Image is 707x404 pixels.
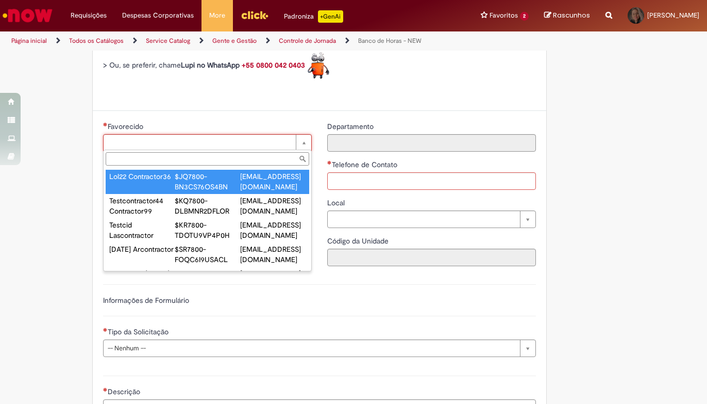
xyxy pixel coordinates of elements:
[175,244,240,265] div: $SR7800-FOQC6I9USACL
[240,220,306,240] div: [EMAIL_ADDRESS][DOMAIN_NAME]
[240,268,306,279] div: [EMAIL_ADDRESS]
[109,171,175,182] div: Lol22 Contractor36
[109,196,175,216] div: Testcontractor44 Contractor99
[175,268,240,279] div: 01010191
[175,171,240,192] div: $JQ7800-BN3CS76OS4BN
[240,244,306,265] div: [EMAIL_ADDRESS][DOMAIN_NAME]
[109,244,175,254] div: [DATE] Arcontractor
[104,168,311,271] ul: Favorecido
[109,268,175,289] div: Command (LAS-G) Center
[175,220,240,240] div: $KR7800-TDOTU9VP4P0H
[240,171,306,192] div: [EMAIL_ADDRESS][DOMAIN_NAME]
[175,196,240,216] div: $KQ7800-DLBMNR2DFLOR
[240,196,306,216] div: [EMAIL_ADDRESS][DOMAIN_NAME]
[109,220,175,240] div: Testcid Lascontractor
